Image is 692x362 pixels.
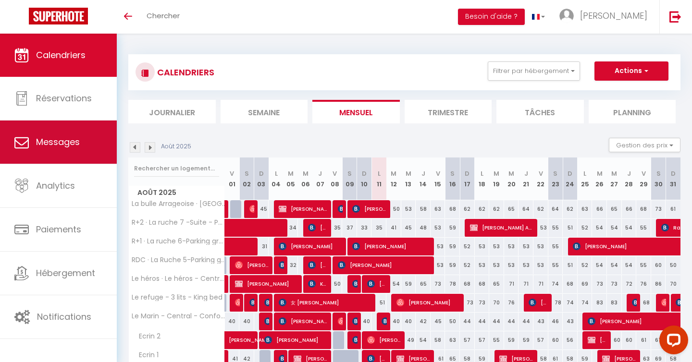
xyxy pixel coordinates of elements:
[431,200,445,218] div: 63
[656,169,661,178] abbr: S
[504,157,519,200] th: 20
[460,313,475,330] div: 44
[592,294,607,312] div: 83
[431,313,445,330] div: 45
[636,256,651,274] div: 55
[504,200,519,218] div: 65
[308,256,328,274] span: [PERSON_NAME]
[622,219,637,237] div: 54
[342,219,357,237] div: 37
[504,313,519,330] div: 44
[489,294,504,312] div: 70
[607,331,622,349] div: 60
[470,218,534,237] span: [PERSON_NAME] Amet
[445,256,460,274] div: 59
[636,331,651,349] div: 61
[578,157,593,200] th: 25
[391,169,396,178] abbr: M
[396,293,461,312] span: [PERSON_NAME]
[666,200,680,218] div: 61
[147,11,180,21] span: Chercher
[357,313,372,330] div: 40
[401,219,416,237] div: 45
[578,275,593,293] div: 69
[229,326,273,344] span: [PERSON_NAME]
[460,238,475,255] div: 52
[460,256,475,274] div: 52
[563,331,578,349] div: 56
[275,169,278,178] abbr: L
[130,200,226,207] span: La bulle Arrageoise · [GEOGRAPHIC_DATA] - Parking - King size Bed - Lumineux
[36,223,81,235] span: Paiements
[533,200,548,218] div: 62
[352,237,432,255] span: [PERSON_NAME]
[592,219,607,237] div: 54
[362,169,367,178] abbr: D
[458,9,525,25] button: Besoin d'aide ?
[128,100,216,123] li: Journalier
[607,157,622,200] th: 27
[352,200,387,218] span: [PERSON_NAME]
[504,275,519,293] div: 71
[155,61,214,83] h3: CALENDRIERS
[445,238,460,255] div: 59
[533,157,548,200] th: 22
[548,200,563,218] div: 64
[386,275,401,293] div: 54
[583,169,586,178] abbr: L
[607,200,622,218] div: 65
[37,311,91,323] span: Notifications
[460,157,475,200] th: 17
[225,200,230,218] a: [PERSON_NAME]
[328,157,343,200] th: 08
[401,331,416,349] div: 49
[636,275,651,293] div: 76
[475,238,490,255] div: 53
[578,200,593,218] div: 63
[312,100,400,123] li: Mensuel
[225,157,240,200] th: 01
[284,157,298,200] th: 05
[259,169,264,178] abbr: D
[578,219,593,237] div: 52
[130,350,166,361] span: Ecrin 1
[508,169,514,178] abbr: M
[661,293,666,312] span: [PERSON_NAME]
[431,275,445,293] div: 73
[622,200,637,218] div: 66
[254,200,269,218] div: 45
[475,256,490,274] div: 53
[288,169,294,178] abbr: M
[436,169,440,178] abbr: V
[130,313,226,320] span: Le Marin - Central - Confortable
[367,331,402,349] span: [PERSON_NAME]
[592,157,607,200] th: 26
[636,219,651,237] div: 55
[671,169,676,178] abbr: D
[254,157,269,200] th: 03
[475,313,490,330] div: 44
[401,275,416,293] div: 59
[445,313,460,330] div: 50
[594,61,668,81] button: Actions
[465,169,470,178] abbr: D
[328,275,343,293] div: 50
[651,157,666,200] th: 30
[669,11,681,23] img: logout
[431,238,445,255] div: 53
[445,331,460,349] div: 63
[134,160,219,177] input: Rechercher un logement...
[36,136,80,148] span: Messages
[489,331,504,349] div: 55
[352,312,357,330] span: [PERSON_NAME]
[239,157,254,200] th: 02
[284,256,298,274] div: 32
[382,312,386,330] span: [PERSON_NAME]
[519,256,533,274] div: 53
[416,157,431,200] th: 14
[519,331,533,349] div: 59
[504,294,519,312] div: 76
[481,169,483,178] abbr: L
[308,218,328,237] span: [PERSON_NAME]
[533,313,548,330] div: 43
